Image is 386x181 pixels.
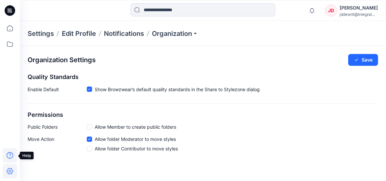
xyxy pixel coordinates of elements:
[28,56,96,64] h2: Organization Settings
[28,86,87,95] p: Enable Default
[28,29,54,38] p: Settings
[95,123,176,130] span: Allow Member to create public folders
[28,136,87,155] p: Move Action
[28,74,378,81] h2: Quality Standards
[340,4,378,12] div: [PERSON_NAME]
[95,145,178,152] span: Allow folder Contributor to move styles
[325,5,337,16] div: JD
[95,136,176,142] span: Allow folder Moderator to move styles
[348,54,378,66] button: Save
[104,29,144,38] a: Notifications
[28,123,87,130] p: Public Folders
[340,12,378,17] div: jddewitt@integral...
[62,29,96,38] a: Edit Profile
[28,112,378,118] h2: Permissions
[95,86,260,93] span: Show Browzwear’s default quality standards in the Share to Stylezone dialog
